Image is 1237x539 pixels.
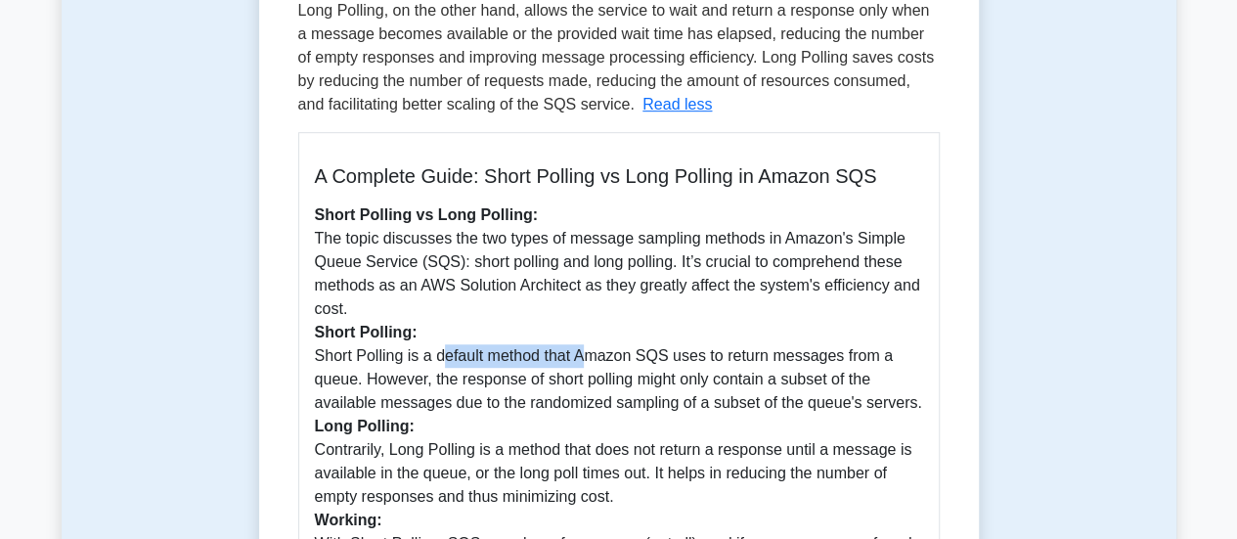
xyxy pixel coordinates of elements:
[642,93,712,116] button: Read less
[315,324,418,340] b: Short Polling:
[315,164,923,188] h5: A Complete Guide: Short Polling vs Long Polling in Amazon SQS
[315,206,538,223] b: Short Polling vs Long Polling:
[315,512,382,528] b: Working:
[315,418,415,434] b: Long Polling:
